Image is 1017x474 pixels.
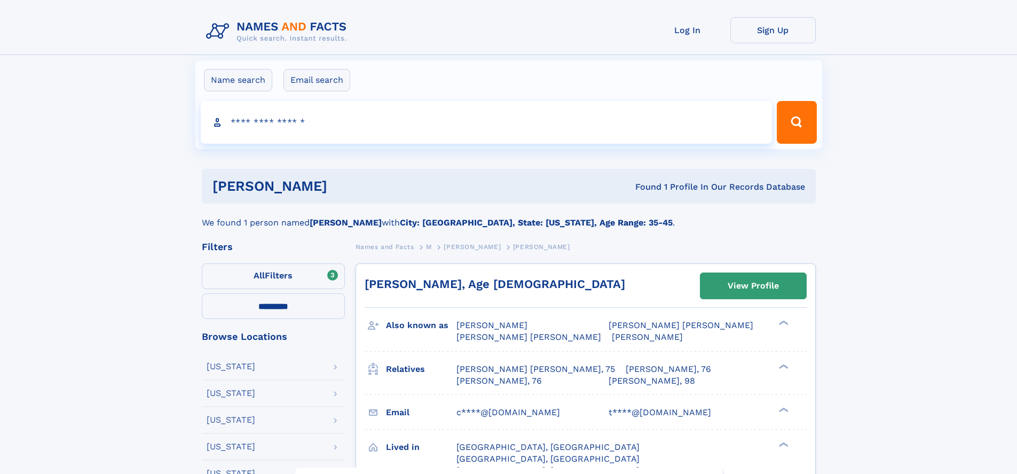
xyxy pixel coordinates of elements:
[444,240,501,253] a: [PERSON_NAME]
[456,442,640,452] span: [GEOGRAPHIC_DATA], [GEOGRAPHIC_DATA]
[356,240,414,253] a: Names and Facts
[426,243,432,251] span: M
[776,320,789,327] div: ❯
[386,403,456,422] h3: Email
[481,181,805,193] div: Found 1 Profile In Our Records Database
[202,263,345,289] label: Filters
[456,375,542,387] a: [PERSON_NAME], 76
[201,101,772,144] input: search input
[202,17,356,46] img: Logo Names and Facts
[386,438,456,456] h3: Lived in
[776,363,789,370] div: ❯
[204,69,272,91] label: Name search
[386,360,456,378] h3: Relatives
[730,17,816,43] a: Sign Up
[444,243,501,251] span: [PERSON_NAME]
[426,240,432,253] a: M
[456,332,601,342] span: [PERSON_NAME] [PERSON_NAME]
[776,406,789,413] div: ❯
[207,389,255,398] div: [US_STATE]
[365,277,625,291] a: [PERSON_NAME], Age [DEMOGRAPHIC_DATA]
[212,180,482,193] h1: [PERSON_NAME]
[254,270,265,281] span: All
[202,204,816,229] div: We found 1 person named with .
[283,69,350,91] label: Email search
[202,332,345,341] div: Browse Locations
[513,243,570,251] span: [PERSON_NAME]
[202,242,345,252] div: Filters
[207,362,255,371] div: [US_STATE]
[626,363,711,375] a: [PERSON_NAME], 76
[612,332,683,342] span: [PERSON_NAME]
[310,217,382,228] b: [PERSON_NAME]
[456,363,615,375] a: [PERSON_NAME] [PERSON_NAME], 75
[609,375,695,387] a: [PERSON_NAME], 98
[609,320,753,330] span: [PERSON_NAME] [PERSON_NAME]
[456,454,640,464] span: [GEOGRAPHIC_DATA], [GEOGRAPHIC_DATA]
[776,441,789,448] div: ❯
[700,273,806,299] a: View Profile
[386,316,456,335] h3: Also known as
[777,101,816,144] button: Search Button
[207,442,255,451] div: [US_STATE]
[456,320,527,330] span: [PERSON_NAME]
[728,274,779,298] div: View Profile
[400,217,673,228] b: City: [GEOGRAPHIC_DATA], State: [US_STATE], Age Range: 35-45
[207,416,255,424] div: [US_STATE]
[645,17,730,43] a: Log In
